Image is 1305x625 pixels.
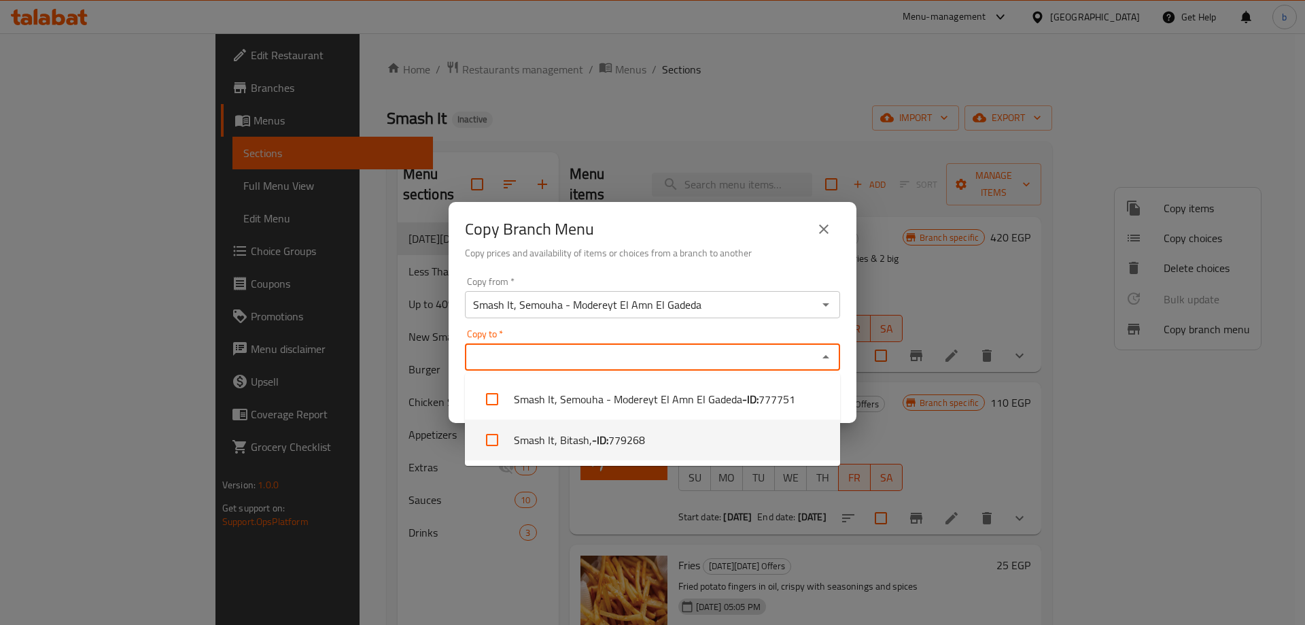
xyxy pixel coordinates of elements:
[465,246,840,260] h6: Copy prices and availability of items or choices from a branch to another
[816,348,835,367] button: Close
[592,432,608,448] b: - ID:
[759,391,795,407] span: 777751
[465,420,840,460] li: Smash It, Bitash,
[816,295,835,314] button: Open
[608,432,645,448] span: 779268
[742,391,759,407] b: - ID:
[807,213,840,246] button: close
[465,218,594,240] h2: Copy Branch Menu
[465,379,840,420] li: Smash It, Semouha - Modereyt El Amn El Gadeda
